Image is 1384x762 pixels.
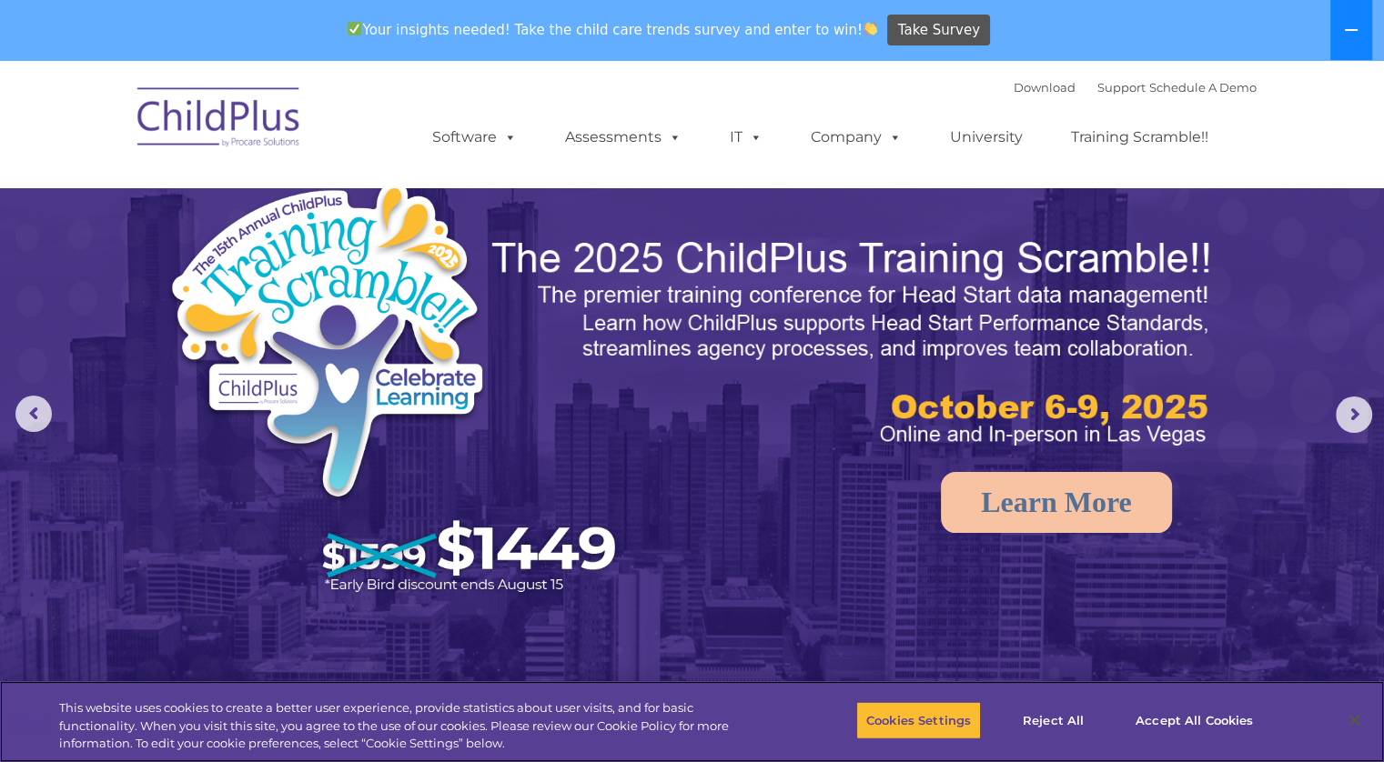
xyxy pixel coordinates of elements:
a: Training Scramble!! [1053,119,1227,155]
a: Assessments [547,119,700,155]
div: This website uses cookies to create a better user experience, provide statistics about user visit... [59,699,762,753]
button: Reject All [996,701,1110,739]
a: University [932,119,1041,155]
a: IT [712,119,781,155]
span: Your insights needed! Take the child care trends survey and enter to win! [340,12,885,47]
img: ✅ [348,22,361,35]
a: Support [1097,80,1146,95]
button: Close [1335,700,1375,740]
button: Cookies Settings [856,701,981,739]
span: Take Survey [898,15,980,46]
span: Last name [253,120,308,134]
img: ChildPlus by Procare Solutions [128,75,310,165]
a: Learn More [941,472,1172,533]
img: 👏 [864,22,877,35]
a: Company [793,119,920,155]
a: Take Survey [887,15,990,46]
a: Software [414,119,535,155]
button: Accept All Cookies [1126,701,1263,739]
a: Download [1014,80,1076,95]
a: Schedule A Demo [1149,80,1257,95]
span: Phone number [253,195,330,208]
font: | [1014,80,1257,95]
